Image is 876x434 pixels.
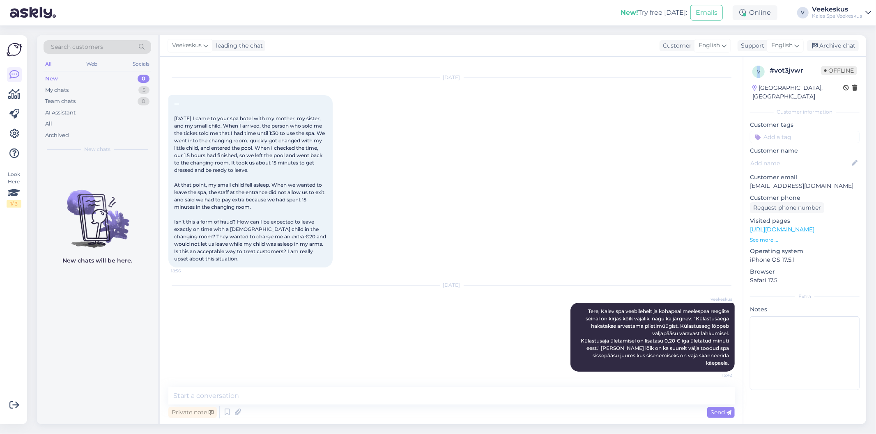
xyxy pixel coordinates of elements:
[44,59,53,69] div: All
[750,173,860,182] p: Customer email
[138,75,149,83] div: 0
[213,41,263,50] div: leading the chat
[812,6,871,19] a: VeekeskusKales Spa Veekeskus
[812,6,862,13] div: Veekeskus
[750,226,814,233] a: [URL][DOMAIN_NAME]
[812,13,862,19] div: Kales Spa Veekeskus
[750,159,850,168] input: Add name
[37,175,158,249] img: No chats
[750,305,860,314] p: Notes
[750,236,860,244] p: See more ...
[690,5,723,21] button: Emails
[581,308,730,366] span: Tere, Kalev spa veebilehelt ja kohapeal meelespea reeglite seinal on kirjas kõik vajalik, nagu ka...
[660,41,692,50] div: Customer
[797,7,809,18] div: V
[771,41,793,50] span: English
[138,97,149,105] div: 0
[85,59,99,69] div: Web
[168,281,735,289] div: [DATE]
[168,74,735,81] div: [DATE]
[45,109,76,117] div: AI Assistant
[710,409,731,416] span: Send
[750,121,860,129] p: Customer tags
[750,202,824,213] div: Request phone number
[738,41,764,50] div: Support
[750,276,860,285] p: Safari 17.5
[621,8,687,18] div: Try free [DATE]:
[84,146,110,153] span: New chats
[770,66,821,75] div: # vot3jvwr
[750,108,860,116] div: Customer information
[757,69,760,75] span: v
[45,120,52,128] div: All
[701,296,732,302] span: Veekeskus
[171,268,202,274] span: 18:56
[45,86,69,94] div: My chats
[45,131,69,139] div: Archived
[750,194,860,202] p: Customer phone
[750,182,860,190] p: [EMAIL_ADDRESS][DOMAIN_NAME]
[45,75,58,83] div: New
[699,41,720,50] span: English
[172,41,202,50] span: Veekeskus
[174,101,327,262] span: ⸻ [DATE] I came to your spa hotel with my mother, my sister, and my small child. When I arrived, ...
[750,217,860,225] p: Visited pages
[752,84,843,101] div: [GEOGRAPHIC_DATA], [GEOGRAPHIC_DATA]
[621,9,638,16] b: New!
[821,66,857,75] span: Offline
[7,42,22,57] img: Askly Logo
[7,200,21,208] div: 1 / 3
[750,293,860,300] div: Extra
[131,59,151,69] div: Socials
[51,43,103,51] span: Search customers
[138,86,149,94] div: 5
[45,97,76,105] div: Team chats
[62,256,132,265] p: New chats will be here.
[750,146,860,155] p: Customer name
[807,40,859,51] div: Archive chat
[733,5,777,20] div: Online
[750,247,860,256] p: Operating system
[7,171,21,208] div: Look Here
[750,267,860,276] p: Browser
[750,131,860,143] input: Add a tag
[701,372,732,378] span: 15:42
[750,256,860,264] p: iPhone OS 17.5.1
[168,407,217,418] div: Private note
